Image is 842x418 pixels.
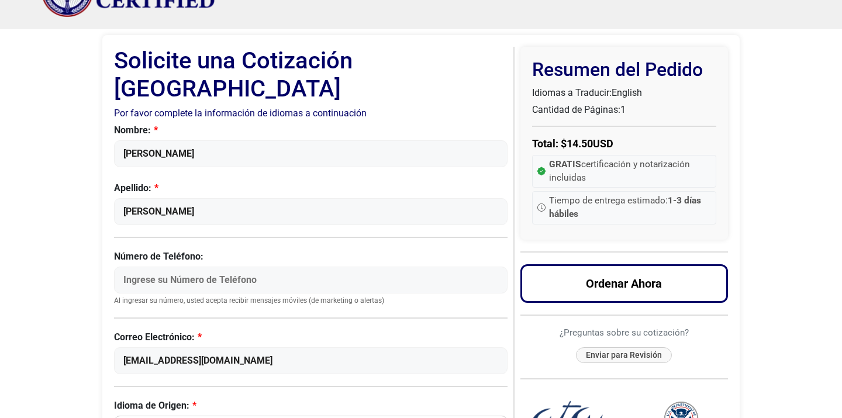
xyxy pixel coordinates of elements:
input: Ingrese su Nombre [114,140,508,167]
span: certificación y notarización incluidas [549,158,711,185]
h2: Resumen del Pedido [532,58,717,81]
span: 14.50 [567,137,593,150]
label: Idioma de Origen: [114,399,508,413]
h1: Solicite una Cotización [GEOGRAPHIC_DATA] [114,47,508,103]
span: English [612,87,642,98]
h6: ¿Preguntas sobre su cotización? [520,327,729,338]
input: Ingrese su Apellido [114,198,508,225]
span: Tiempo de entrega estimado: [549,194,711,222]
span: 1 [620,104,626,115]
input: Ingrese su Número de Teléfono [114,267,508,293]
button: Ordenar Ahora [520,264,729,303]
strong: GRATIS [549,159,581,170]
label: Número de Teléfono: [114,250,508,264]
label: Correo Electrónico: [114,330,508,344]
input: Ingrese su Correo Electrónico [114,347,508,374]
h2: Por favor complete la información de idiomas a continuación [114,108,508,119]
p: Total: $ USD [532,136,717,151]
p: Cantidad de Páginas: [532,103,717,117]
div: Resumen del Pedido [520,47,729,239]
p: Idiomas a Traducir: [532,86,717,100]
label: Apellido: [114,181,508,195]
button: Enviar para Revisión [576,347,672,363]
small: Al ingresar su número, usted acepta recibir mensajes móviles (de marketing o alertas) [114,296,508,306]
label: Nombre: [114,123,508,137]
